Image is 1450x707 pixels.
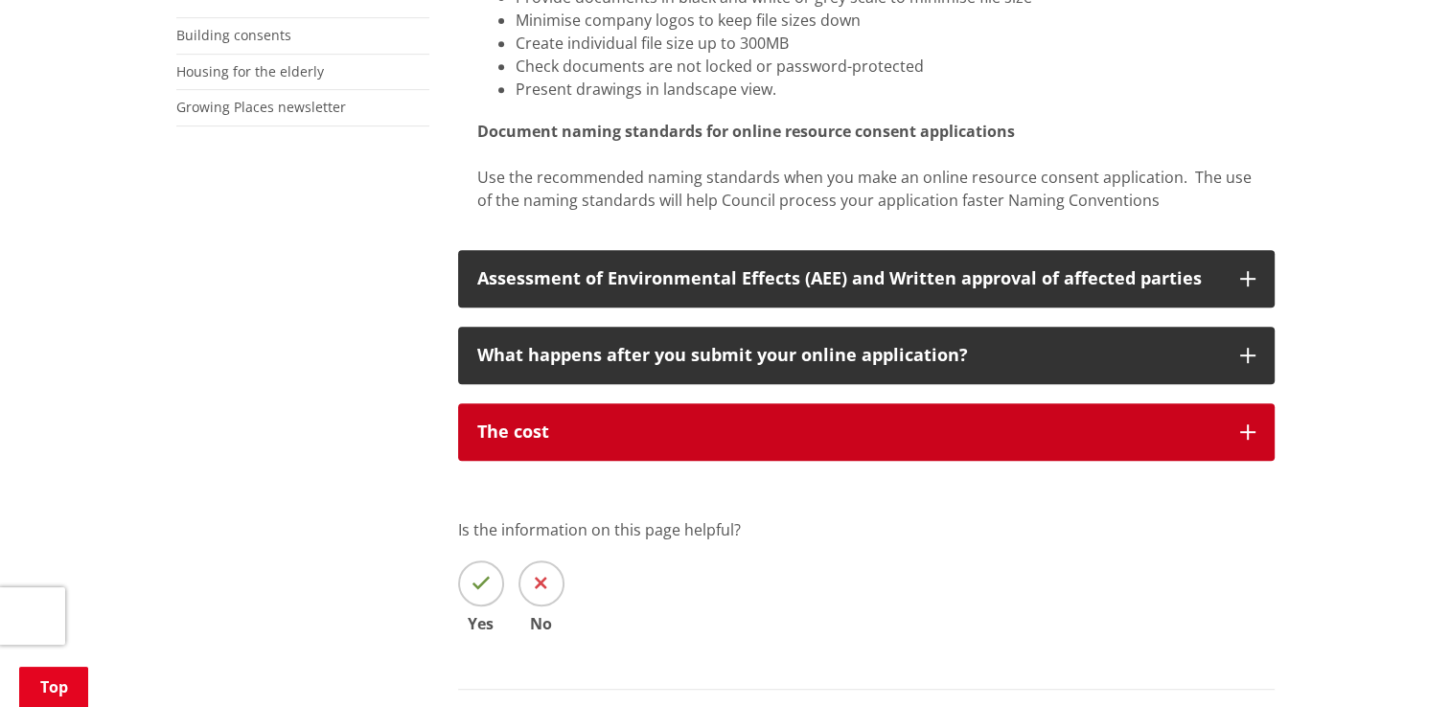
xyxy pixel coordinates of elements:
[518,616,564,631] span: No
[516,78,1255,101] li: Present drawings in landscape view.​
[516,55,1255,78] li: Check documents are not locked or password-protected
[477,121,1015,142] strong: Document naming standards for online resource consent applications
[176,26,291,44] a: Building consents
[458,327,1275,384] button: What happens after you submit your online application?
[477,166,1255,212] div: Use the recommended naming standards when you make an online resource consent application. The us...
[516,32,1255,55] li: Create individual file size up to 300MB
[19,667,88,707] a: Top
[516,9,1255,32] li: Minimise company logos to keep file sizes down
[176,98,346,116] a: Growing Places newsletter
[458,250,1275,308] button: Assessment of Environmental Effects (AEE) and Written approval of affected parties
[477,422,1221,442] div: The cost
[458,403,1275,461] button: The cost
[458,518,1275,541] p: Is the information on this page helpful?
[1362,627,1431,696] iframe: Messenger Launcher
[477,346,1221,365] div: What happens after you submit your online application?
[477,269,1221,288] div: Assessment of Environmental Effects (AEE) and Written approval of affected parties
[458,616,504,631] span: Yes
[176,62,324,80] a: Housing for the elderly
